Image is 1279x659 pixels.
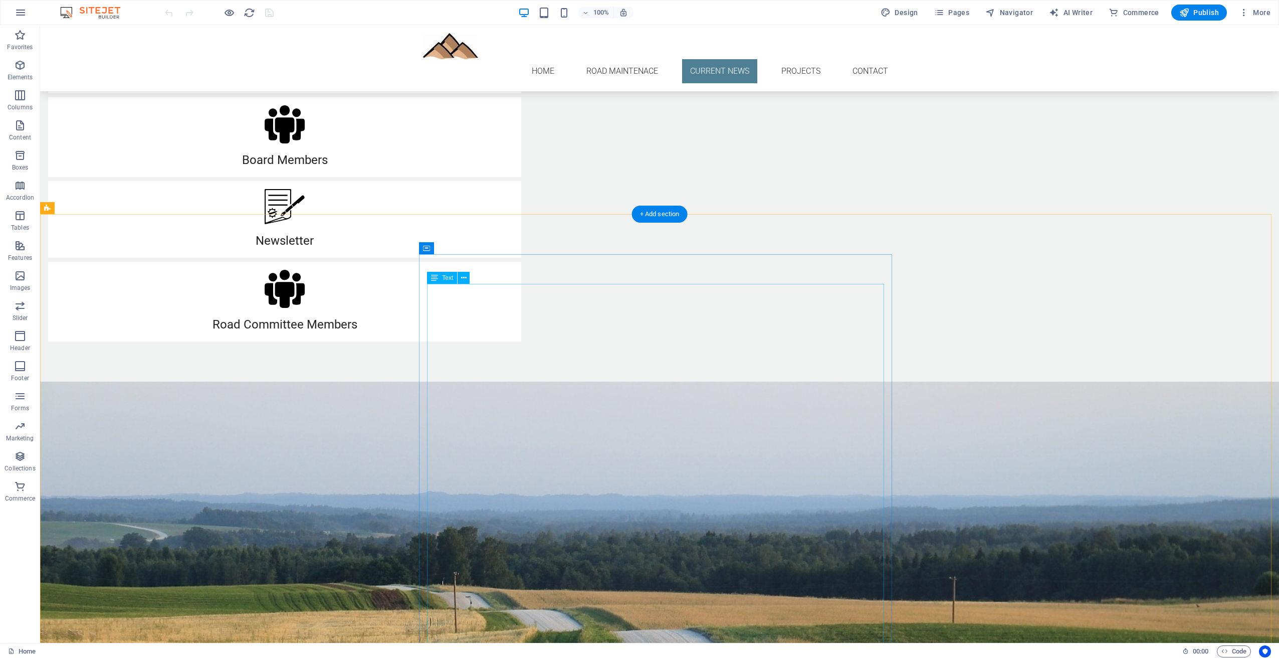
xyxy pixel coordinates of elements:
[6,194,34,202] p: Accordion
[1182,645,1209,657] h6: Session time
[1200,647,1201,655] span: :
[632,206,688,223] div: + Add section
[10,284,31,292] p: Images
[1259,645,1271,657] button: Usercentrics
[1109,8,1159,18] span: Commerce
[1239,8,1270,18] span: More
[1217,645,1251,657] button: Code
[7,43,33,51] p: Favorites
[223,7,235,19] button: Click here to leave preview mode and continue editing
[1105,5,1163,21] button: Commerce
[243,7,255,19] button: reload
[8,254,32,262] p: Features
[11,404,29,412] p: Forms
[877,5,922,21] button: Design
[578,7,613,19] button: 100%
[877,5,922,21] div: Design (Ctrl+Alt+Y)
[5,495,35,503] p: Commerce
[8,645,36,657] a: Click to cancel selection. Double-click to open Pages
[10,344,30,352] p: Header
[1045,5,1097,21] button: AI Writer
[1171,5,1227,21] button: Publish
[11,374,29,382] p: Footer
[442,275,453,281] span: Text
[934,8,969,18] span: Pages
[6,434,34,442] p: Marketing
[244,7,255,19] i: Reload page
[1221,645,1246,657] span: Code
[619,8,628,17] i: On resize automatically adjust zoom level to fit chosen device.
[5,464,35,472] p: Collections
[1235,5,1274,21] button: More
[12,163,29,172] p: Boxes
[1179,8,1219,18] span: Publish
[1049,8,1093,18] span: AI Writer
[9,133,31,141] p: Content
[8,73,33,81] p: Elements
[593,7,609,19] h6: 100%
[13,314,28,322] p: Slider
[58,7,133,19] img: Editor Logo
[881,8,918,18] span: Design
[8,103,33,111] p: Columns
[981,5,1037,21] button: Navigator
[1193,645,1208,657] span: 00 00
[930,5,973,21] button: Pages
[11,224,29,232] p: Tables
[985,8,1033,18] span: Navigator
